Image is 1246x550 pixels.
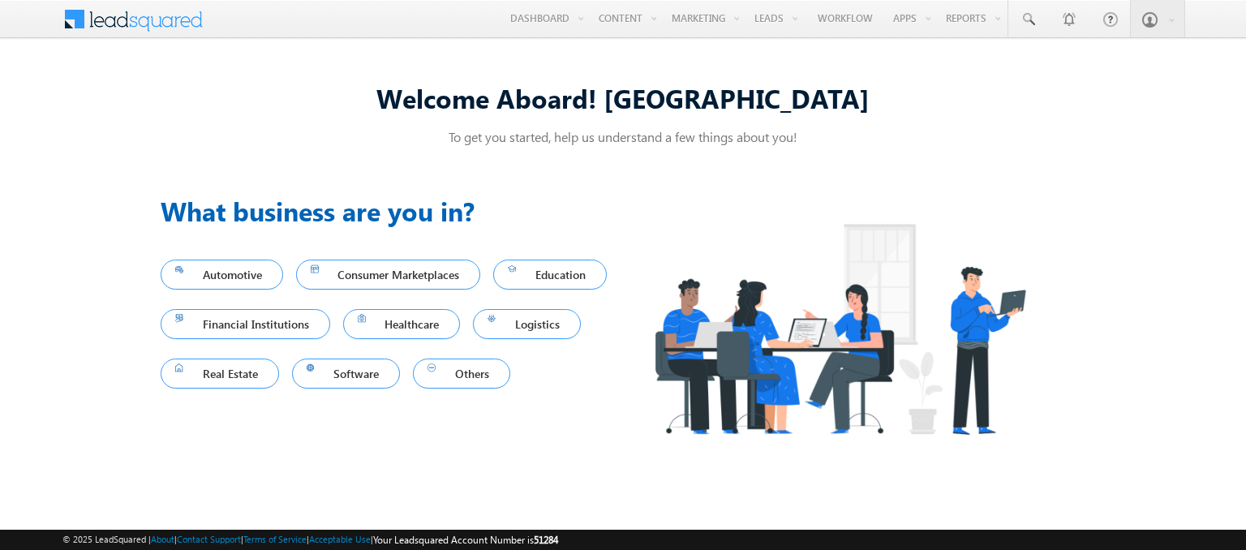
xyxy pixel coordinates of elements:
span: 51284 [534,534,558,546]
a: Terms of Service [243,534,307,544]
h3: What business are you in? [161,191,623,230]
span: Consumer Marketplaces [311,264,466,286]
span: © 2025 LeadSquared | | | | | [62,532,558,548]
img: Industry.png [623,191,1056,466]
span: Others [428,363,496,385]
a: Acceptable Use [309,534,371,544]
div: Welcome Aboard! [GEOGRAPHIC_DATA] [161,80,1085,115]
p: To get you started, help us understand a few things about you! [161,128,1085,145]
span: Logistics [488,313,566,335]
span: Automotive [175,264,269,286]
a: Contact Support [177,534,241,544]
span: Software [307,363,386,385]
span: Healthcare [358,313,446,335]
a: About [151,534,174,544]
span: Education [508,264,592,286]
span: Your Leadsquared Account Number is [373,534,558,546]
span: Financial Institutions [175,313,316,335]
span: Real Estate [175,363,264,385]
